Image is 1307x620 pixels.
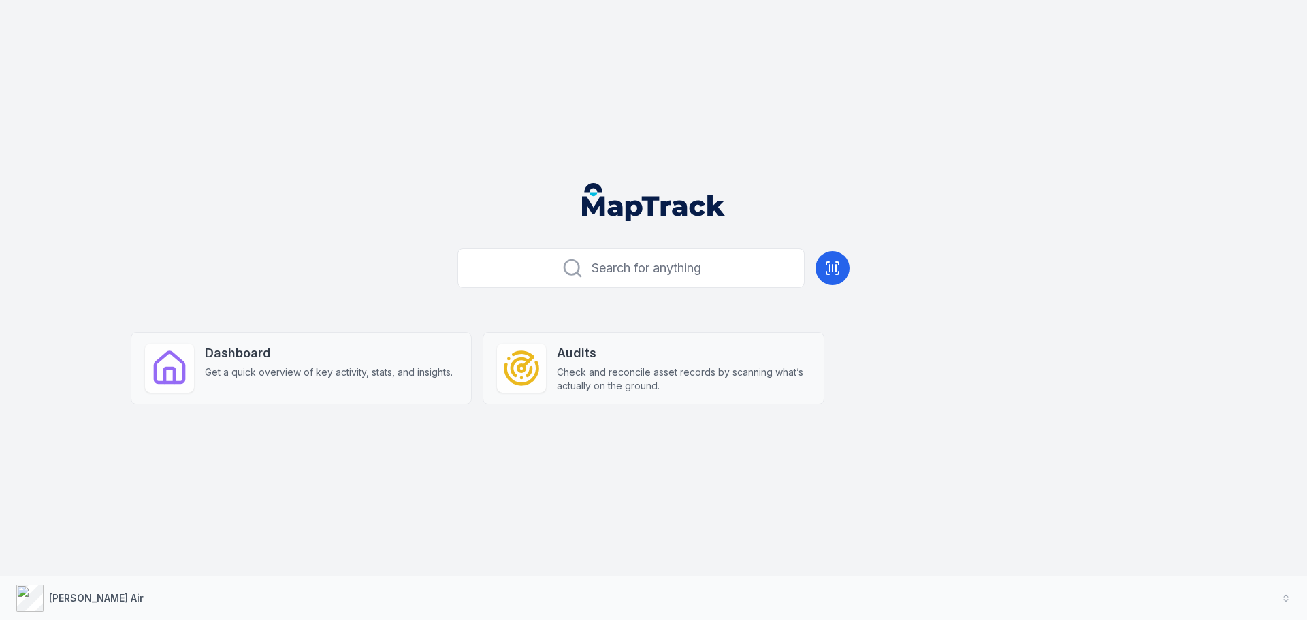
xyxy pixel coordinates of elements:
[592,259,701,278] span: Search for anything
[49,592,144,604] strong: [PERSON_NAME] Air
[557,365,809,393] span: Check and reconcile asset records by scanning what’s actually on the ground.
[205,344,453,363] strong: Dashboard
[131,332,472,404] a: DashboardGet a quick overview of key activity, stats, and insights.
[557,344,809,363] strong: Audits
[483,332,824,404] a: AuditsCheck and reconcile asset records by scanning what’s actually on the ground.
[560,183,747,221] nav: Global
[205,365,453,379] span: Get a quick overview of key activity, stats, and insights.
[457,248,805,288] button: Search for anything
